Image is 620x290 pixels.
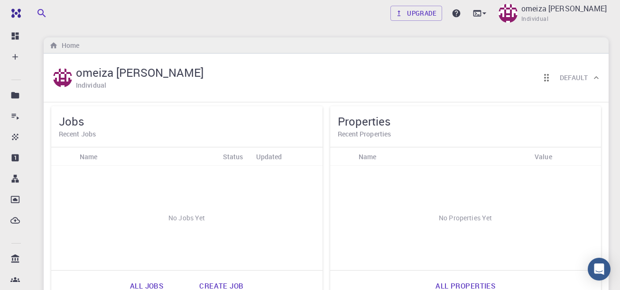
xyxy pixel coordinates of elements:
h6: Default [560,72,588,83]
h5: Properties [338,114,594,129]
h5: omeiza [PERSON_NAME] [76,65,204,80]
div: Status [223,147,243,166]
h6: Home [58,40,79,51]
img: logo [8,9,21,18]
div: Open Intercom Messenger [588,258,611,281]
div: Status [218,147,251,166]
span: Individual [521,14,548,24]
h6: Recent Properties [338,129,594,139]
div: No Properties Yet [330,166,601,270]
div: No Jobs Yet [51,166,323,270]
div: Updated [251,147,323,166]
div: Name [354,147,530,166]
div: omeiza blessing ezekielomeiza [PERSON_NAME]IndividualReorder cardsDefault [44,54,609,102]
p: omeiza [PERSON_NAME] [521,3,607,14]
div: Name [359,147,377,166]
div: Value [535,147,552,166]
img: omeiza blessing ezekiel [499,4,518,23]
h5: Jobs [59,114,315,129]
a: Upgrade [390,6,442,21]
div: Updated [256,147,282,166]
div: Name [75,147,218,166]
div: Name [80,147,98,166]
button: Reorder cards [537,68,556,87]
h6: Individual [76,80,106,91]
img: omeiza blessing ezekiel [53,68,72,87]
div: Value [530,147,601,166]
nav: breadcrumb [47,40,81,51]
div: Icon [330,147,354,166]
div: Icon [51,147,75,166]
h6: Recent Jobs [59,129,315,139]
